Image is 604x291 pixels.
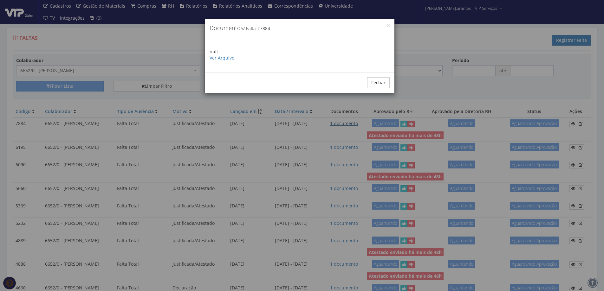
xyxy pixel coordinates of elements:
[260,26,270,31] span: 7884
[210,55,234,61] a: Ver Arquivo
[367,77,390,88] button: Fechar
[387,24,390,27] button: Close
[210,24,390,32] h4: Documentos
[210,48,390,61] p: null
[243,26,270,31] small: / Falta #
